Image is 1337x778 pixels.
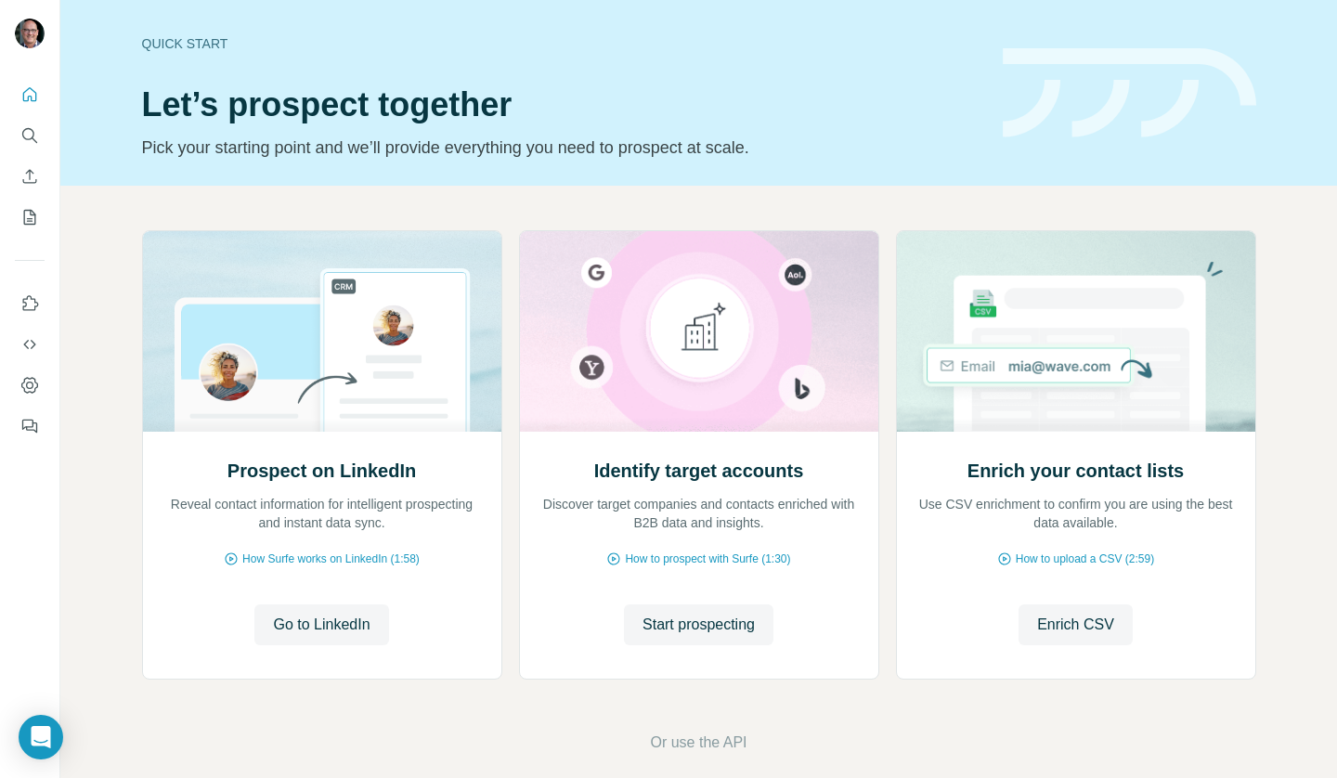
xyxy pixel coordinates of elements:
[15,328,45,361] button: Use Surfe API
[162,495,483,532] p: Reveal contact information for intelligent prospecting and instant data sync.
[15,78,45,111] button: Quick start
[273,614,370,636] span: Go to LinkedIn
[15,287,45,320] button: Use Surfe on LinkedIn
[15,160,45,193] button: Enrich CSV
[625,551,790,567] span: How to prospect with Surfe (1:30)
[142,231,502,432] img: Prospect on LinkedIn
[142,34,980,53] div: Quick start
[15,119,45,152] button: Search
[1019,604,1133,645] button: Enrich CSV
[1003,48,1256,138] img: banner
[643,614,755,636] span: Start prospecting
[254,604,388,645] button: Go to LinkedIn
[15,409,45,443] button: Feedback
[1016,551,1154,567] span: How to upload a CSV (2:59)
[242,551,420,567] span: How Surfe works on LinkedIn (1:58)
[594,458,804,484] h2: Identify target accounts
[519,231,879,432] img: Identify target accounts
[15,369,45,402] button: Dashboard
[539,495,860,532] p: Discover target companies and contacts enriched with B2B data and insights.
[227,458,416,484] h2: Prospect on LinkedIn
[142,86,980,123] h1: Let’s prospect together
[19,715,63,759] div: Open Intercom Messenger
[624,604,773,645] button: Start prospecting
[915,495,1237,532] p: Use CSV enrichment to confirm you are using the best data available.
[967,458,1184,484] h2: Enrich your contact lists
[1037,614,1114,636] span: Enrich CSV
[896,231,1256,432] img: Enrich your contact lists
[142,135,980,161] p: Pick your starting point and we’ll provide everything you need to prospect at scale.
[650,732,746,754] button: Or use the API
[15,19,45,48] img: Avatar
[15,201,45,234] button: My lists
